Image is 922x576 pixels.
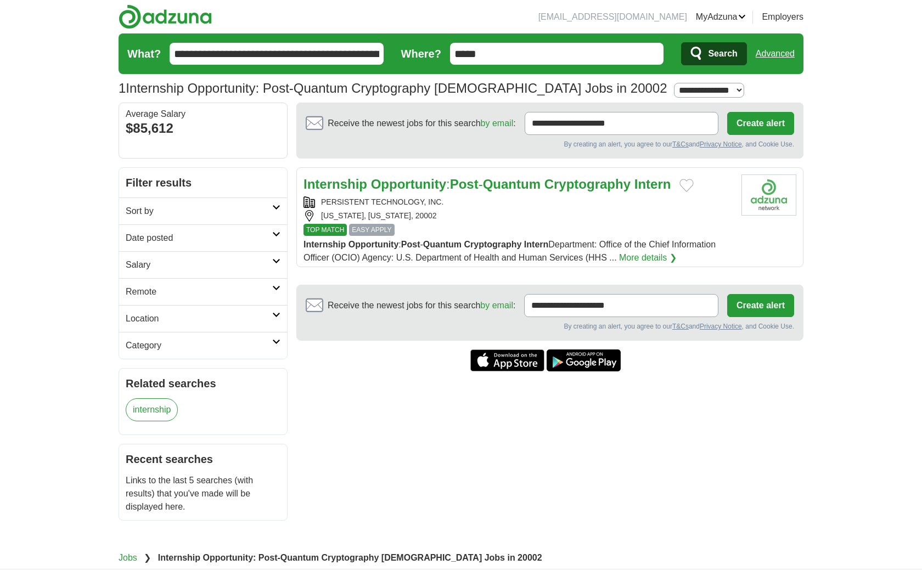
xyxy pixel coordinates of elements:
[401,240,420,249] strong: Post
[328,299,515,312] span: Receive the newest jobs for this search :
[464,240,521,249] strong: Cryptography
[483,177,541,191] strong: Quantum
[470,349,544,371] a: Get the iPhone app
[303,177,367,191] strong: Internship
[144,553,151,562] span: ❯
[126,339,272,352] h2: Category
[681,42,746,65] button: Search
[547,349,621,371] a: Get the Android app
[349,224,394,236] span: EASY APPLY
[450,177,479,191] strong: Post
[119,224,287,251] a: Date posted
[119,197,287,224] a: Sort by
[119,4,212,29] img: Adzuna logo
[303,224,347,236] span: TOP MATCH
[158,553,542,562] strong: Internship Opportunity: Post-Quantum Cryptography [DEMOGRAPHIC_DATA] Jobs in 20002
[303,177,671,191] a: Internship Opportunity:Post-Quantum Cryptography Intern
[480,301,513,310] a: by email
[401,46,441,62] label: Where?
[708,43,737,65] span: Search
[423,240,462,249] strong: Quantum
[126,474,280,513] p: Links to the last 5 searches (with results) that you've made will be displayed here.
[119,168,287,197] h2: Filter results
[679,179,694,192] button: Add to favorite jobs
[328,117,515,130] span: Receive the newest jobs for this search :
[348,240,399,249] strong: Opportunity
[544,177,631,191] strong: Cryptography
[127,46,161,62] label: What?
[727,294,794,317] button: Create alert
[619,251,677,264] a: More details ❯
[126,451,280,467] h2: Recent searches
[303,196,733,208] div: PERSISTENT TECHNOLOGY, INC.
[119,278,287,305] a: Remote
[371,177,446,191] strong: Opportunity
[126,231,272,245] h2: Date posted
[672,323,689,330] a: T&Cs
[126,258,272,272] h2: Salary
[119,553,137,562] a: Jobs
[700,140,742,148] a: Privacy Notice
[756,43,795,65] a: Advanced
[727,112,794,135] button: Create alert
[126,312,272,325] h2: Location
[306,321,794,331] div: By creating an alert, you agree to our and , and Cookie Use.
[306,139,794,149] div: By creating an alert, you agree to our and , and Cookie Use.
[762,10,803,24] a: Employers
[119,332,287,359] a: Category
[538,10,687,24] li: [EMAIL_ADDRESS][DOMAIN_NAME]
[126,285,272,298] h2: Remote
[700,323,742,330] a: Privacy Notice
[741,174,796,216] img: Company logo
[119,81,667,95] h1: Internship Opportunity: Post-Quantum Cryptography [DEMOGRAPHIC_DATA] Jobs in 20002
[634,177,671,191] strong: Intern
[126,398,178,421] a: internship
[481,118,514,128] a: by email
[672,140,689,148] a: T&Cs
[119,251,287,278] a: Salary
[119,305,287,332] a: Location
[303,210,733,222] div: [US_STATE], [US_STATE], 20002
[524,240,548,249] strong: Intern
[126,110,280,118] div: Average Salary
[126,205,272,218] h2: Sort by
[126,375,280,392] h2: Related searches
[303,240,346,249] strong: Internship
[696,10,746,24] a: MyAdzuna
[303,240,716,262] span: : - Department: Office of the Chief Information Officer (OCIO) Agency: U.S. Department of Health ...
[119,78,126,98] span: 1
[126,118,280,138] div: $85,612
